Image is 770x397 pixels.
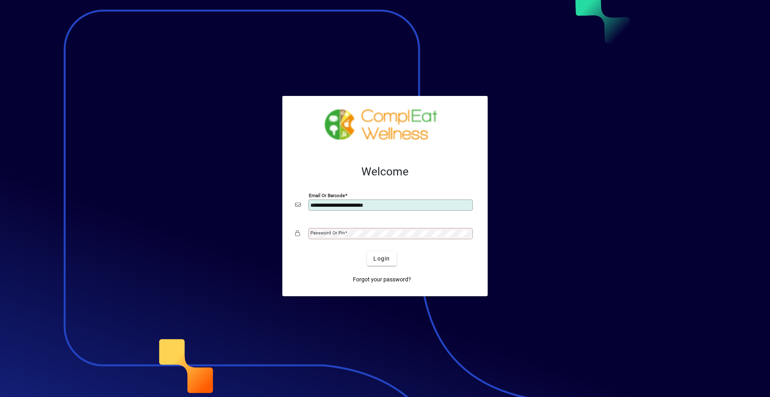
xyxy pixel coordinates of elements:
[367,251,396,266] button: Login
[310,230,345,236] mat-label: Password or Pin
[295,165,475,179] h2: Welcome
[373,254,390,263] span: Login
[353,275,411,284] span: Forgot your password?
[350,272,414,287] a: Forgot your password?
[309,193,345,198] mat-label: Email or Barcode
